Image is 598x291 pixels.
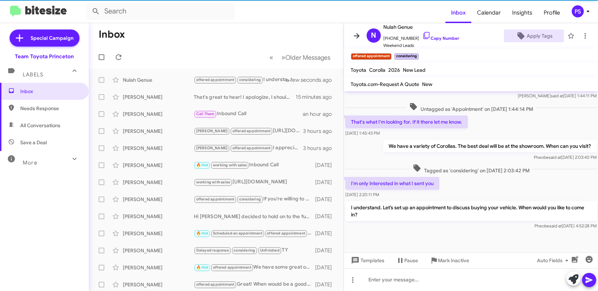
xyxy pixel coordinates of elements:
input: Search [86,3,235,20]
div: [DATE] [314,213,338,220]
span: N [371,30,376,41]
span: offered appointment [267,231,305,236]
span: Labels [23,71,43,78]
span: [PERSON_NAME] [DATE] 1:44:11 PM [518,93,597,98]
div: [PERSON_NAME] [123,213,194,220]
span: Toyota [351,67,367,73]
span: Older Messages [286,54,331,61]
span: « [270,53,274,62]
div: [PERSON_NAME] [123,264,194,271]
span: Delayed response [196,248,229,253]
span: Pause [405,254,418,267]
div: Inbound Call [194,110,303,118]
small: offered appointment [351,53,391,60]
span: Pheobe [DATE] 2:03:40 PM [534,155,597,160]
div: [DATE] [314,281,338,288]
div: Nulah Genue [123,76,194,83]
span: [PERSON_NAME] [196,146,228,150]
span: offered appointment [196,197,235,201]
div: Great! When would be a good time for you to bring your Avalon in for us to take a look and discus... [194,280,314,289]
p: I understand. Let’s set up an appointment to discuss buying your vehicle. When would you like to ... [345,201,597,221]
span: considering [239,77,261,82]
div: I appreciate your interest! I can help you explore the options available. Would you still like to... [194,144,303,152]
span: Untagged as 'Appointment' on [DATE] 1:44:14 PM [406,102,536,113]
div: I understand. Let’s set up an appointment to discuss buying your vehicle. When would you like to ... [194,76,295,84]
nav: Page navigation example [266,50,335,65]
span: Tagged as 'considering' on [DATE] 2:03:42 PM [410,164,532,174]
div: [PERSON_NAME] [123,111,194,118]
span: Unfinished [260,248,280,253]
p: We have a variety of Corollas. The best deal will be at the showroom. When can you visit? [383,140,597,152]
span: offered appointment [232,146,271,150]
div: [PERSON_NAME] [123,128,194,135]
div: [DATE] [314,162,338,169]
div: 15 minutes ago [296,93,338,101]
span: [PHONE_NUMBER] [384,31,460,42]
p: That's what I'm looking for. If it there let me know. [345,115,468,128]
span: 🔥 Hot [196,231,208,236]
div: That's great to hear! I apologize, I should have checked our records before I texted. [194,93,296,101]
button: Next [278,50,335,65]
div: [DATE] [314,264,338,271]
span: More [23,160,37,166]
button: Mark Inactive [424,254,475,267]
a: Copy Number [422,36,460,41]
span: working with sales [213,163,247,167]
div: [PERSON_NAME] [123,247,194,254]
div: I was able to finally sit down with someone. My info is in the computer. If something comes up I ... [194,229,314,237]
div: [PERSON_NAME] [123,196,194,203]
span: Mark Inactive [438,254,470,267]
span: [DATE] 1:45:43 PM [345,130,380,136]
button: Pause [390,254,424,267]
span: New Lead [403,67,426,73]
button: PS [566,5,590,17]
div: TY [194,246,314,254]
a: Special Campaign [10,29,79,47]
span: Special Campaign [31,34,74,42]
div: We have some great options for hybrid vehicles! Would you like to schedule an appointment to visi... [194,263,314,271]
span: Toyota.com-Request A Quote [351,81,419,87]
div: Inbound Call [194,161,314,169]
div: Team Toyota Princeton [15,53,74,60]
div: [PERSON_NAME] [123,93,194,101]
div: [PERSON_NAME] [123,281,194,288]
div: [DATE] [314,247,338,254]
span: working with sales [196,180,230,184]
div: [PERSON_NAME] [123,145,194,152]
span: Pheobe [DATE] 4:52:28 PM [534,223,597,228]
a: Calendar [471,2,506,23]
span: Call Them [196,112,215,116]
div: 3 hours ago [303,145,338,152]
div: PS [572,5,584,17]
div: 3 hours ago [303,128,338,135]
span: Needs Response [20,105,81,112]
div: [PERSON_NAME] [123,179,194,186]
div: [DATE] [314,230,338,237]
div: Hi [PERSON_NAME] decided to hold on to the fusion for now [194,213,314,220]
a: Inbox [445,2,471,23]
a: Insights [506,2,538,23]
div: If you're willing to come in and negotiate, I would be happy to get that scheduled. [194,195,314,203]
span: Nulah Genue [384,23,460,31]
span: All Conversations [20,122,60,129]
span: said at [551,93,563,98]
small: considering [394,53,419,60]
span: Auto Fields [537,254,571,267]
span: offered appointment [196,77,235,82]
span: 🔥 Hot [196,163,208,167]
span: Weekend Leads [384,42,460,49]
p: I'm only interested in what I sent you [345,177,439,190]
span: Templates [350,254,385,267]
span: » [282,53,286,62]
button: Apply Tags [504,29,564,42]
button: Auto Fields [531,254,577,267]
div: [PERSON_NAME] [123,230,194,237]
span: Apply Tags [527,29,553,42]
span: offered appointment [232,129,271,133]
span: considering [239,197,261,201]
span: considering [234,248,255,253]
a: Profile [538,2,566,23]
